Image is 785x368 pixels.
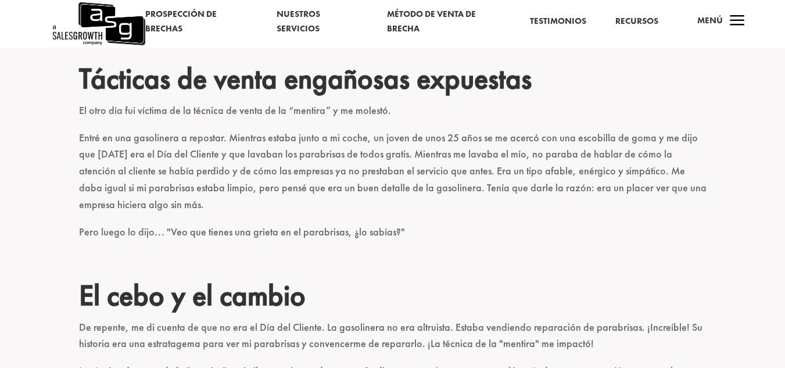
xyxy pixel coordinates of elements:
[79,320,702,351] font: De repente, me di cuenta de que no era el Día del Cliente. La gasolinera no era altruista. Estaba...
[615,14,658,29] a: Recursos
[697,15,723,26] font: Menú
[277,7,359,37] a: Nuestros servicios
[726,9,749,33] font: a
[79,225,405,238] font: Pero luego lo dijo... "Veo que tienes una grieta en el parabrisas, ¿lo sabías?"
[145,7,248,37] a: Prospección de brechas
[79,60,532,97] font: Tácticas de venta engañosas expuestas
[145,8,217,35] font: Prospección de brechas
[615,15,658,27] font: Recursos
[387,8,476,35] font: Método de venta de brecha
[387,7,501,37] a: Método de venta de brecha
[530,15,586,27] font: Testimonios
[530,14,586,29] a: Testimonios
[79,131,707,211] font: Entré en una gasolinera a repostar. Mientras estaba junto a mi coche, un joven de unos 25 años se...
[277,8,320,35] font: Nuestros servicios
[79,103,391,117] font: El otro día fui víctima de la técnica de venta de la “mentira” y me molestó.
[79,277,306,314] font: El cebo y el cambio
